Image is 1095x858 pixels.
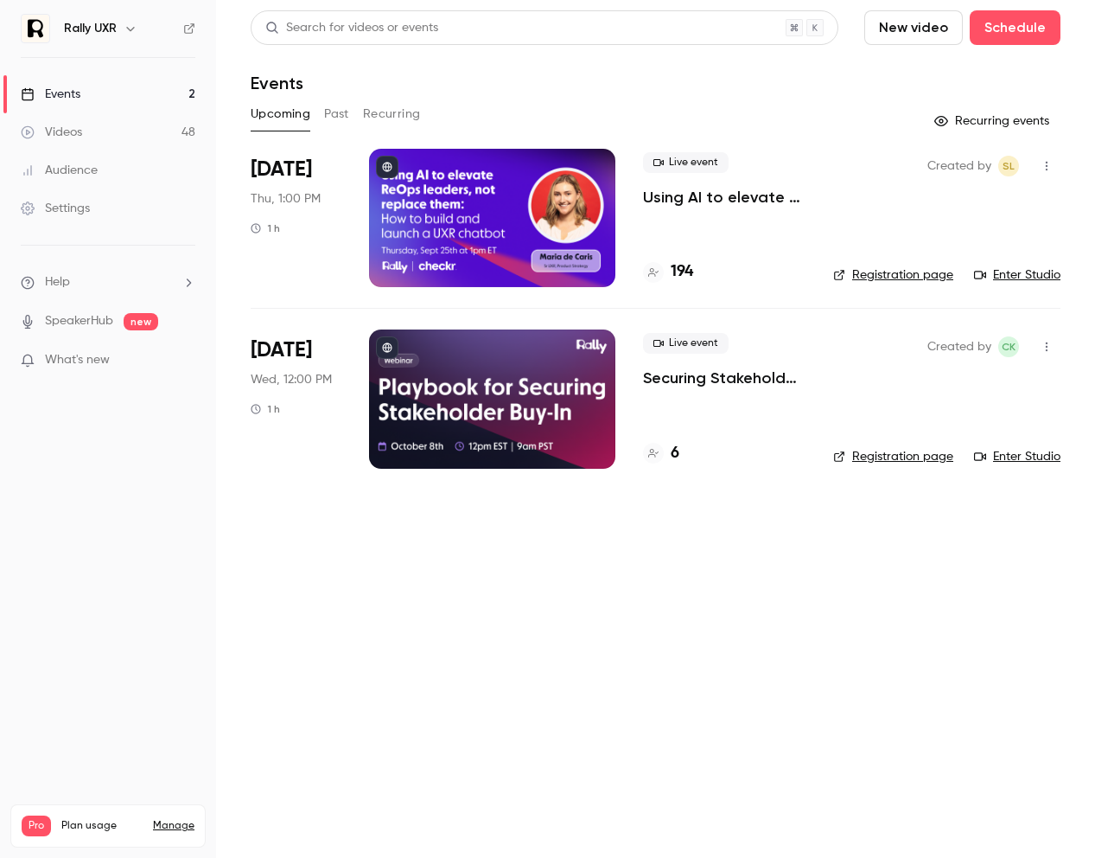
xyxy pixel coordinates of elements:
span: new [124,313,158,330]
button: Schedule [970,10,1060,45]
div: Search for videos or events [265,19,438,37]
button: New video [864,10,963,45]
span: Caroline Kearney [998,336,1019,357]
span: Created by [927,156,991,176]
a: Securing Stakeholder Buy-In to Make Research Impossible to Ignore [643,368,805,388]
div: Settings [21,200,90,217]
span: Plan usage [61,819,143,833]
button: Upcoming [251,100,310,128]
span: CK [1002,336,1015,357]
span: Live event [643,333,729,354]
span: What's new [45,351,110,369]
a: Registration page [833,266,953,284]
div: Sep 25 Thu, 1:00 PM (America/Toronto) [251,149,341,287]
a: Enter Studio [974,266,1060,284]
div: Oct 8 Wed, 12:00 PM (America/New York) [251,330,341,468]
h4: 6 [671,442,679,465]
a: 194 [643,260,693,284]
div: Videos [21,124,82,141]
span: [DATE] [251,336,312,364]
a: Using AI to elevate ReOps leaders, not replace them: How to build and launch a UXR chatbot [643,187,805,208]
span: Created by [927,336,991,357]
span: SL [1003,156,1015,176]
span: Sydney Lawson [998,156,1019,176]
a: Enter Studio [974,448,1060,465]
iframe: Noticeable Trigger [175,353,195,368]
div: Events [21,86,80,103]
li: help-dropdown-opener [21,273,195,291]
a: SpeakerHub [45,312,113,330]
a: Registration page [833,448,953,465]
div: 1 h [251,402,280,416]
div: 1 h [251,221,280,235]
a: 6 [643,442,679,465]
button: Recurring events [926,107,1060,135]
a: Manage [153,819,194,833]
span: Thu, 1:00 PM [251,190,321,208]
span: Wed, 12:00 PM [251,371,332,388]
img: Rally UXR [22,15,49,42]
span: Pro [22,816,51,836]
button: Recurring [363,100,421,128]
h1: Events [251,73,303,93]
button: Past [324,100,349,128]
h4: 194 [671,260,693,284]
h6: Rally UXR [64,20,117,37]
span: [DATE] [251,156,312,183]
div: Audience [21,162,98,179]
span: Live event [643,152,729,173]
span: Help [45,273,70,291]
